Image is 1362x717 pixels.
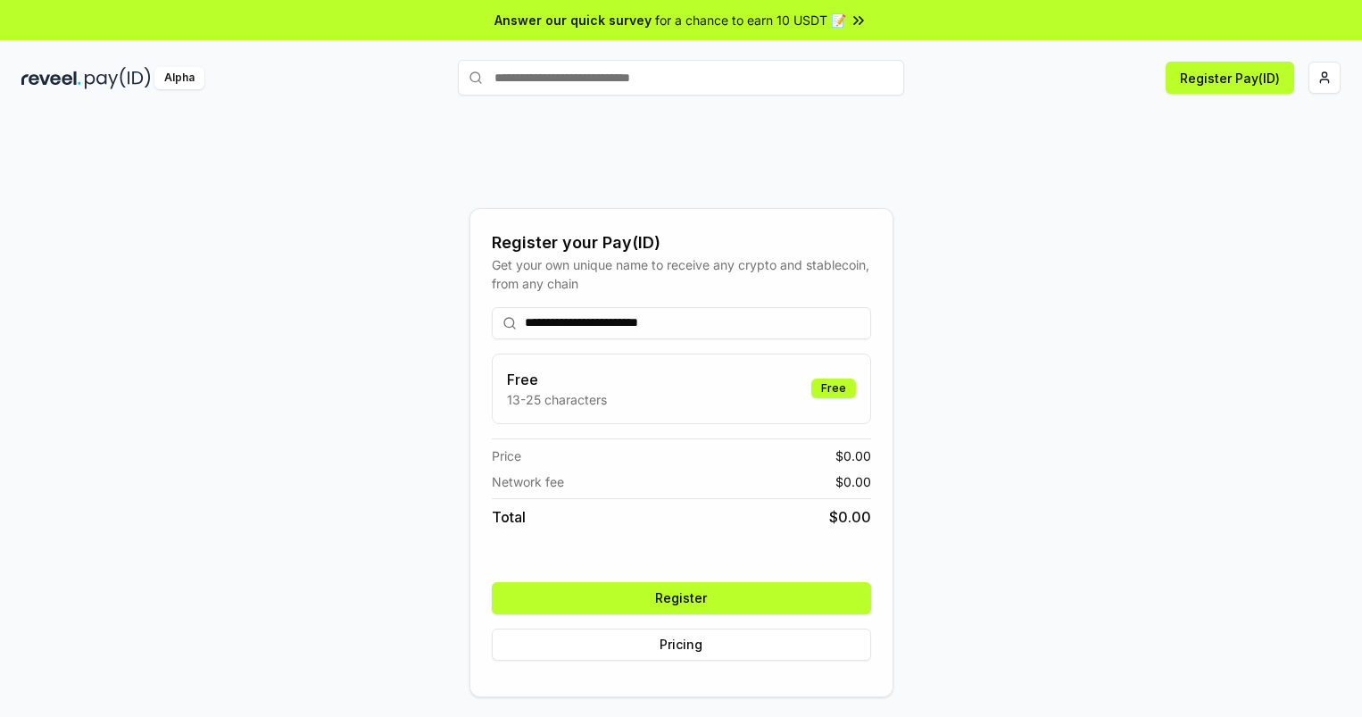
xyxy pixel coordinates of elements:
[835,446,871,465] span: $ 0.00
[492,446,521,465] span: Price
[492,582,871,614] button: Register
[507,369,607,390] h3: Free
[835,472,871,491] span: $ 0.00
[829,506,871,528] span: $ 0.00
[507,390,607,409] p: 13-25 characters
[655,11,846,29] span: for a chance to earn 10 USDT 📝
[154,67,204,89] div: Alpha
[1166,62,1294,94] button: Register Pay(ID)
[494,11,652,29] span: Answer our quick survey
[492,629,871,661] button: Pricing
[85,67,151,89] img: pay_id
[492,230,871,255] div: Register your Pay(ID)
[492,255,871,293] div: Get your own unique name to receive any crypto and stablecoin, from any chain
[492,506,526,528] span: Total
[492,472,564,491] span: Network fee
[21,67,81,89] img: reveel_dark
[811,379,856,398] div: Free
